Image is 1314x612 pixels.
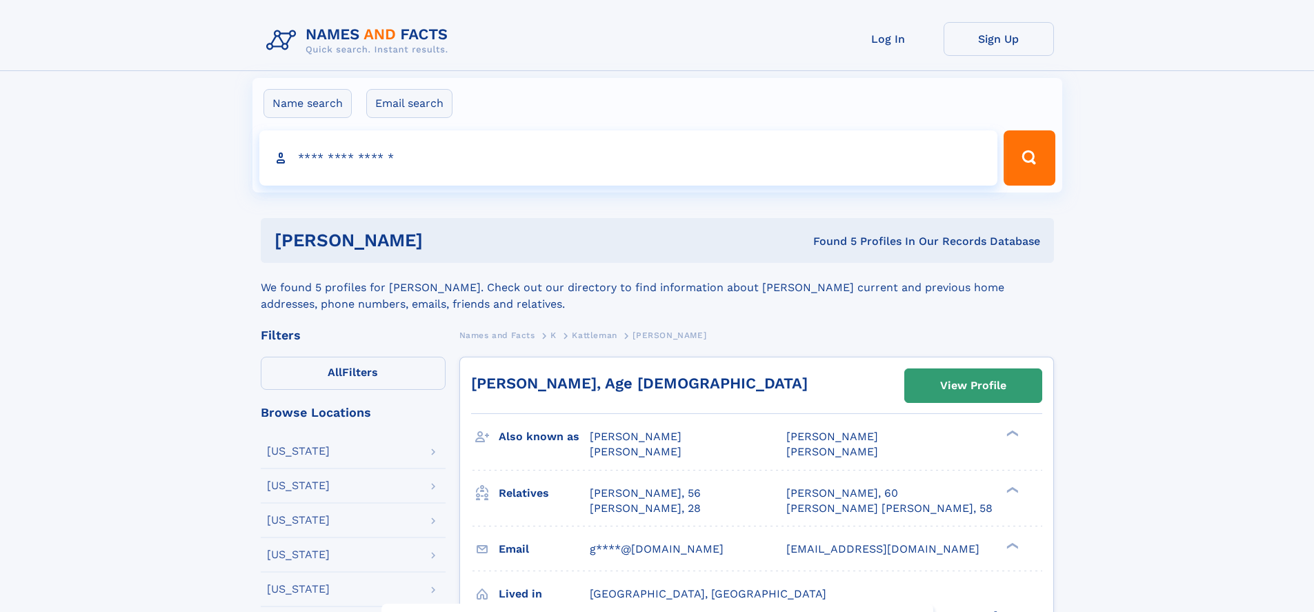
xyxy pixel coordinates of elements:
div: Browse Locations [261,406,446,419]
h3: Email [499,537,590,561]
label: Filters [261,357,446,390]
div: [US_STATE] [267,584,330,595]
span: Kattleman [572,330,617,340]
div: [US_STATE] [267,515,330,526]
div: We found 5 profiles for [PERSON_NAME]. Check out our directory to find information about [PERSON_... [261,263,1054,313]
h3: Relatives [499,482,590,505]
a: Sign Up [944,22,1054,56]
a: [PERSON_NAME], 28 [590,501,701,516]
h3: Also known as [499,425,590,448]
h3: Lived in [499,582,590,606]
span: [PERSON_NAME] [590,430,681,443]
span: K [550,330,557,340]
a: Kattleman [572,326,617,344]
button: Search Button [1004,130,1055,186]
span: [PERSON_NAME] [590,445,681,458]
input: search input [259,130,998,186]
label: Name search [263,89,352,118]
img: Logo Names and Facts [261,22,459,59]
span: [GEOGRAPHIC_DATA], [GEOGRAPHIC_DATA] [590,587,826,600]
a: [PERSON_NAME], Age [DEMOGRAPHIC_DATA] [471,375,808,392]
span: [PERSON_NAME] [633,330,706,340]
a: [PERSON_NAME], 56 [590,486,701,501]
div: [US_STATE] [267,480,330,491]
div: [US_STATE] [267,549,330,560]
div: ❯ [1003,429,1019,438]
div: [US_STATE] [267,446,330,457]
a: Names and Facts [459,326,535,344]
span: [PERSON_NAME] [786,430,878,443]
a: View Profile [905,369,1042,402]
a: [PERSON_NAME] [PERSON_NAME], 58 [786,501,993,516]
span: [PERSON_NAME] [786,445,878,458]
div: ❯ [1003,485,1019,494]
a: [PERSON_NAME], 60 [786,486,898,501]
a: Log In [833,22,944,56]
h1: [PERSON_NAME] [275,232,618,249]
div: View Profile [940,370,1006,402]
div: Found 5 Profiles In Our Records Database [618,234,1040,249]
div: ❯ [1003,541,1019,550]
span: All [328,366,342,379]
div: Filters [261,329,446,342]
span: [EMAIL_ADDRESS][DOMAIN_NAME] [786,542,979,555]
label: Email search [366,89,452,118]
a: K [550,326,557,344]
